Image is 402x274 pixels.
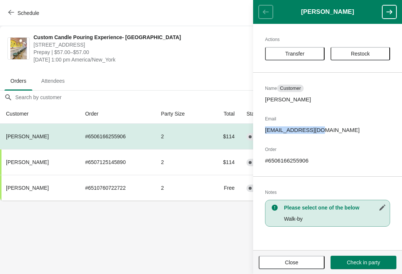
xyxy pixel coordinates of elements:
[265,189,390,196] h2: Notes
[207,124,240,149] td: $114
[207,175,240,201] td: Free
[265,36,390,43] h2: Actions
[155,104,207,124] th: Party Size
[33,41,262,48] span: [STREET_ADDRESS]
[79,175,155,201] td: # 6510760722722
[79,104,155,124] th: Order
[33,48,262,56] span: Prepay | $57.00–$57.00
[265,115,390,123] h2: Email
[4,74,32,88] span: Orders
[285,51,304,57] span: Transfer
[331,47,390,60] button: Restock
[259,256,325,269] button: Close
[265,47,325,60] button: Transfer
[79,124,155,149] td: # 6506166255906
[4,6,45,20] button: Schedule
[33,34,262,41] span: Custom Candle Pouring Experience- [GEOGRAPHIC_DATA]
[79,149,155,175] td: # 6507125145890
[6,133,49,139] span: [PERSON_NAME]
[17,10,39,16] span: Schedule
[207,104,240,124] th: Total
[265,157,390,164] p: # 6506166255906
[10,38,27,59] img: Custom Candle Pouring Experience- Delray Beach
[351,51,370,57] span: Restock
[155,149,207,175] td: 2
[265,96,390,103] p: [PERSON_NAME]
[35,74,71,88] span: Attendees
[6,185,49,191] span: [PERSON_NAME]
[6,159,49,165] span: [PERSON_NAME]
[331,256,396,269] button: Check in party
[284,215,386,223] p: Walk-by
[207,149,240,175] td: $114
[280,85,301,91] span: Customer
[347,259,380,265] span: Check in party
[155,175,207,201] td: 2
[33,56,262,63] span: [DATE] 1:00 pm America/New_York
[265,126,390,134] p: [EMAIL_ADDRESS][DOMAIN_NAME]
[285,259,299,265] span: Close
[284,204,386,211] h3: Please select one of the below
[240,104,285,124] th: Status
[265,146,390,153] h2: Order
[155,124,207,149] td: 2
[265,85,390,92] h2: Name
[273,8,382,16] h1: [PERSON_NAME]
[15,91,402,104] input: Search by customer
